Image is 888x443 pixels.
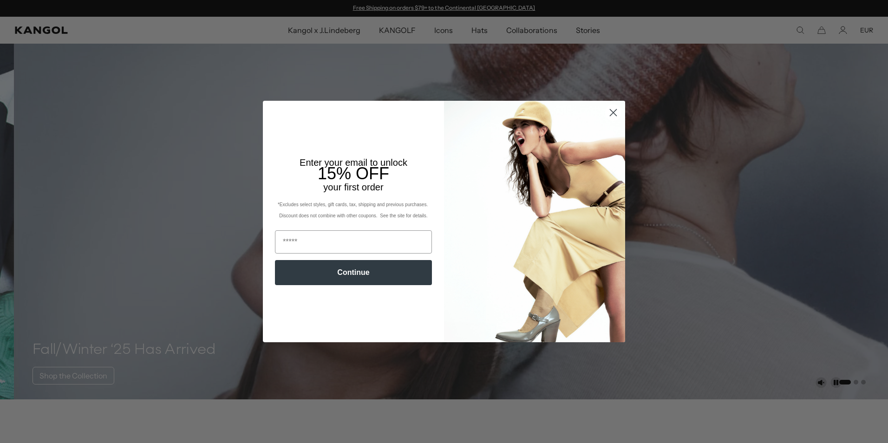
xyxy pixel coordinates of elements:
[300,157,407,168] span: Enter your email to unlock
[605,104,621,121] button: Close dialog
[275,260,432,285] button: Continue
[275,230,432,254] input: Email
[318,164,389,183] span: 15% OFF
[323,182,383,192] span: your first order
[278,202,429,218] span: *Excludes select styles, gift cards, tax, shipping and previous purchases. Discount does not comb...
[444,101,625,342] img: 93be19ad-e773-4382-80b9-c9d740c9197f.jpeg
